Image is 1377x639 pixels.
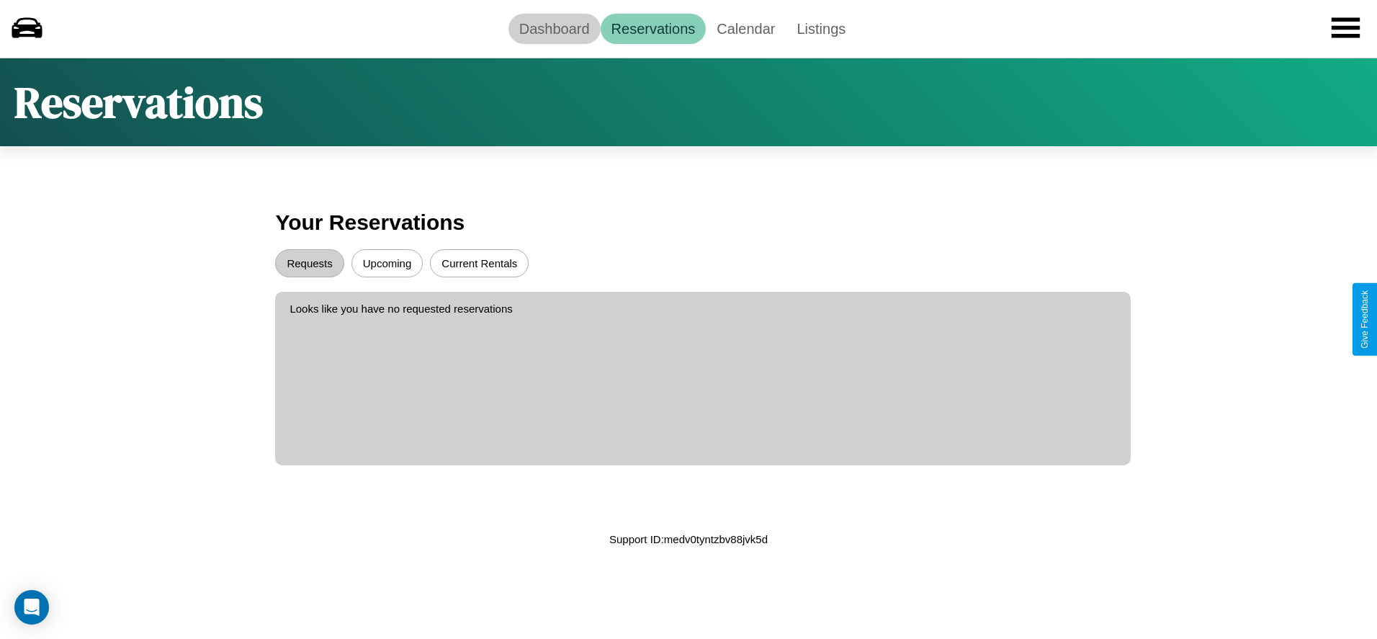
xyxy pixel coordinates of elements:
[275,249,344,277] button: Requests
[290,299,1116,318] p: Looks like you have no requested reservations
[786,14,856,44] a: Listings
[1360,290,1370,349] div: Give Feedback
[14,590,49,625] div: Open Intercom Messenger
[609,529,768,549] p: Support ID: medv0tyntzbv88jvk5d
[508,14,601,44] a: Dashboard
[14,73,263,132] h1: Reservations
[351,249,423,277] button: Upcoming
[430,249,529,277] button: Current Rentals
[275,203,1101,242] h3: Your Reservations
[706,14,786,44] a: Calendar
[601,14,707,44] a: Reservations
